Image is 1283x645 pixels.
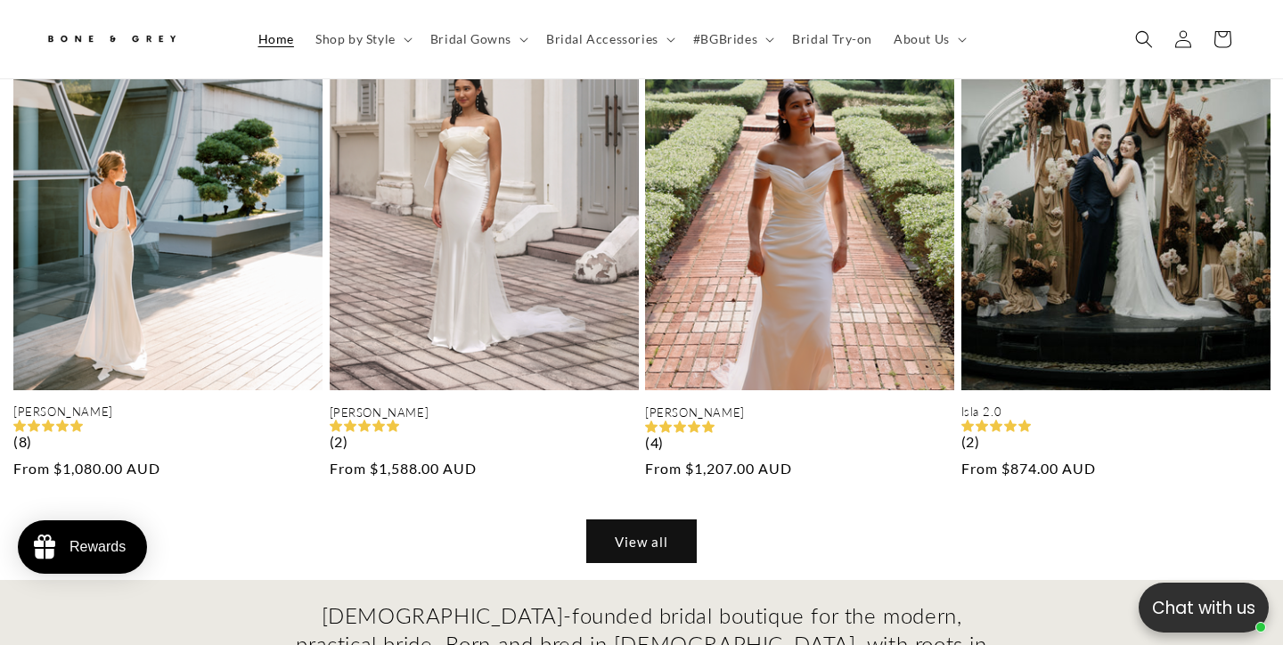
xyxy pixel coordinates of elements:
a: View all products in the Ready-to-Wear Collection collection [587,520,696,562]
a: [PERSON_NAME] [13,404,323,420]
span: About Us [894,31,950,47]
a: Home [248,20,305,58]
span: Bridal Try-on [792,31,872,47]
img: Bone and Grey Bridal [45,25,178,54]
summary: #BGBrides [682,20,781,58]
div: Rewards [69,539,126,555]
a: Bone and Grey Bridal [38,18,230,61]
p: Chat with us [1139,595,1269,621]
a: [PERSON_NAME] [330,405,639,420]
summary: Bridal Gowns [420,20,535,58]
span: Shop by Style [315,31,396,47]
span: #BGBrides [693,31,757,47]
summary: Bridal Accessories [535,20,682,58]
button: Open chatbox [1139,583,1269,633]
summary: About Us [883,20,974,58]
span: Bridal Gowns [430,31,511,47]
span: Bridal Accessories [546,31,658,47]
a: Bridal Try-on [781,20,883,58]
span: Home [258,31,294,47]
summary: Shop by Style [305,20,420,58]
a: Isla 2.0 [961,404,1271,420]
summary: Search [1124,20,1164,59]
a: [PERSON_NAME] [645,405,954,420]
